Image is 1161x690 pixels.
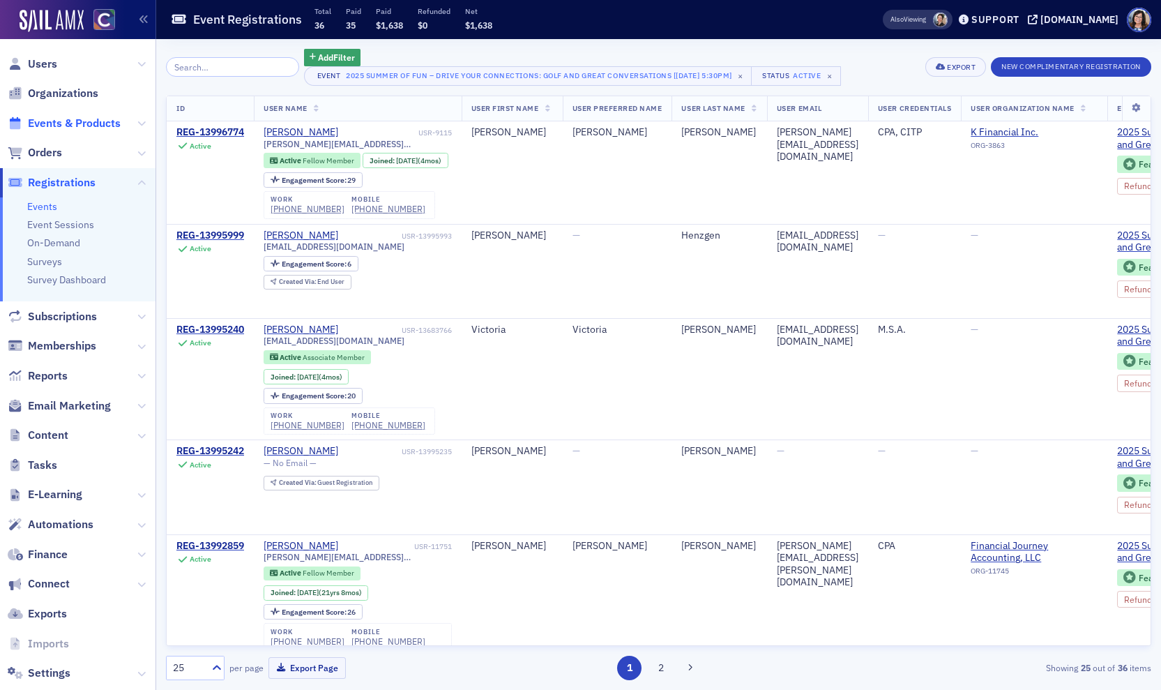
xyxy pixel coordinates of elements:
[346,20,356,31] span: 35
[761,71,791,80] div: Status
[971,13,1019,26] div: Support
[8,86,98,101] a: Organizations
[28,428,68,443] span: Content
[28,368,68,384] span: Reports
[93,9,115,31] img: SailAMX
[279,278,345,286] div: End User
[351,195,425,204] div: mobile
[264,604,363,620] div: Engagement Score: 26
[176,324,244,336] div: REG-13995240
[878,324,951,336] div: M.S.A.
[878,103,951,113] span: User Credentials
[878,229,886,241] span: —
[396,156,418,165] span: [DATE]
[84,9,115,33] a: View Homepage
[264,324,338,336] a: [PERSON_NAME]
[271,588,297,597] span: Joined :
[304,49,361,66] button: AddFilter
[471,445,553,458] div: [PERSON_NAME]
[176,540,244,553] a: REG-13992859
[264,350,371,364] div: Active: Active: Associate Member
[971,444,978,457] span: —
[28,309,97,324] span: Subscriptions
[376,6,403,16] p: Paid
[351,412,425,420] div: mobile
[8,517,93,532] a: Automations
[8,666,70,681] a: Settings
[282,260,352,268] div: 6
[572,229,580,241] span: —
[297,587,319,597] span: [DATE]
[471,540,553,553] div: [PERSON_NAME]
[279,479,373,487] div: Guest Registration
[264,585,368,601] div: Joined: 2003-11-30 00:00:00
[280,352,303,362] span: Active
[351,204,425,214] a: [PHONE_NUMBER]
[824,70,836,82] span: ×
[793,71,821,80] div: Active
[777,444,784,457] span: —
[264,369,349,384] div: Joined: 2025-04-05 00:00:00
[777,540,858,589] div: [PERSON_NAME][EMAIL_ADDRESS][PERSON_NAME][DOMAIN_NAME]
[190,244,211,253] div: Active
[264,275,351,290] div: Created Via: End User
[176,103,185,113] span: ID
[271,412,344,420] div: work
[1078,661,1093,674] strong: 25
[176,126,244,139] a: REG-13996774
[681,324,757,336] div: [PERSON_NAME]
[925,57,986,77] button: Export
[264,336,404,346] span: [EMAIL_ADDRESS][DOMAIN_NAME]
[264,230,338,242] a: [PERSON_NAME]
[341,128,452,137] div: USR-9115
[264,153,361,168] div: Active: Active: Fellow Member
[751,66,842,86] button: StatusActive×
[28,145,62,160] span: Orders
[681,445,757,458] div: [PERSON_NAME]
[341,232,452,241] div: USR-13995993
[297,372,319,382] span: [DATE]
[20,10,84,32] img: SailAMX
[8,487,82,502] a: E-Learning
[572,540,662,553] div: [PERSON_NAME]
[264,458,317,468] span: — No Email —
[270,156,354,165] a: Active Fellow Member
[271,195,344,204] div: work
[229,661,264,674] label: per page
[190,460,211,470] div: Active
[370,156,396,165] span: Joined :
[418,6,450,16] p: Refunded
[280,568,303,578] span: Active
[264,388,363,403] div: Engagement Score: 20
[282,259,348,269] span: Engagement Score :
[28,116,121,131] span: Events & Products
[264,126,338,139] div: [PERSON_NAME]
[8,398,111,414] a: Email Marketing
[351,636,425,647] div: [PHONE_NUMBER]
[27,273,106,286] a: Survey Dashboard
[28,458,57,473] span: Tasks
[264,139,452,149] span: [PERSON_NAME][EMAIL_ADDRESS][DOMAIN_NAME]
[971,540,1098,564] a: Financial Journey Accounting, LLC
[28,576,70,592] span: Connect
[681,103,745,113] span: User Last Name
[28,517,93,532] span: Automations
[282,177,356,184] div: 29
[282,175,348,185] span: Engagement Score :
[471,230,553,242] div: [PERSON_NAME]
[268,657,346,679] button: Export Page
[264,256,358,271] div: Engagement Score: 6
[971,126,1098,139] a: K Financial Inc.
[572,126,662,139] div: [PERSON_NAME]
[190,142,211,151] div: Active
[991,59,1151,72] a: New Complimentary Registration
[314,71,344,80] div: Event
[418,20,427,31] span: $0
[890,15,904,24] div: Also
[279,277,318,286] span: Created Via :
